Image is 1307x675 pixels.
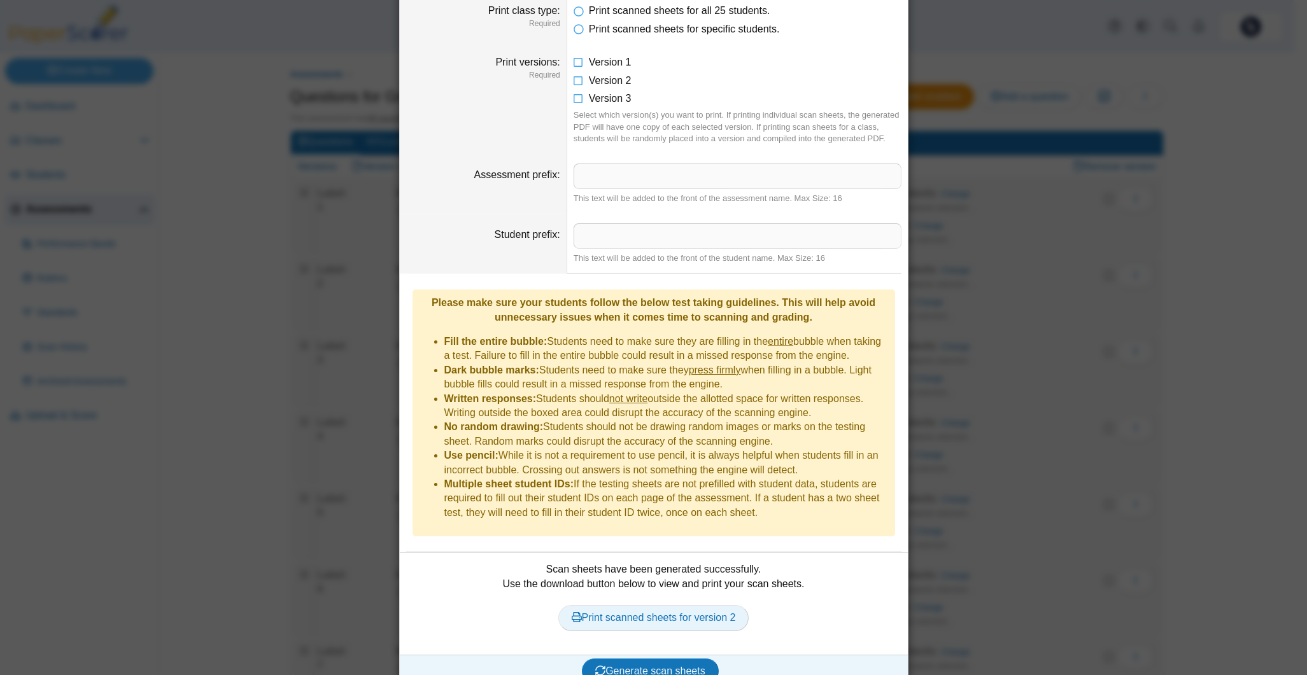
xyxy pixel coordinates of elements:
dfn: Required [406,70,560,81]
div: Scan sheets have been generated successfully. Use the download button below to view and print you... [406,562,901,645]
span: Print scanned sheets for all 25 students. [589,5,770,16]
b: Dark bubble marks: [444,365,539,375]
b: Please make sure your students follow the below test taking guidelines. This will help avoid unne... [432,297,875,322]
li: Students should outside the allotted space for written responses. Writing outside the boxed area ... [444,392,889,421]
b: Use pencil: [444,450,498,461]
li: While it is not a requirement to use pencil, it is always helpful when students fill in an incorr... [444,449,889,477]
b: Fill the entire bubble: [444,336,548,347]
b: No random drawing: [444,421,544,432]
li: If the testing sheets are not prefilled with student data, students are required to fill out thei... [444,477,889,520]
b: Written responses: [444,393,537,404]
label: Student prefix [495,229,560,240]
div: This text will be added to the front of the student name. Max Size: 16 [574,253,901,264]
u: press firmly [689,365,741,375]
span: Print scanned sheets for specific students. [589,24,780,34]
label: Print class type [488,5,560,16]
li: Students need to make sure they are filling in the bubble when taking a test. Failure to fill in ... [444,335,889,363]
label: Assessment prefix [474,169,560,180]
div: Select which version(s) you want to print. If printing individual scan sheets, the generated PDF ... [574,109,901,144]
span: Version 1 [589,57,632,67]
span: Version 3 [589,93,632,104]
a: Print scanned sheets for version 2 [558,605,749,630]
b: Multiple sheet student IDs: [444,478,574,489]
li: Students should not be drawing random images or marks on the testing sheet. Random marks could di... [444,420,889,449]
div: This text will be added to the front of the assessment name. Max Size: 16 [574,193,901,204]
dfn: Required [406,18,560,29]
span: Version 2 [589,75,632,86]
u: entire [768,336,793,347]
li: Students need to make sure they when filling in a bubble. Light bubble fills could result in a mi... [444,363,889,392]
label: Print versions [495,57,560,67]
u: not write [609,393,647,404]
